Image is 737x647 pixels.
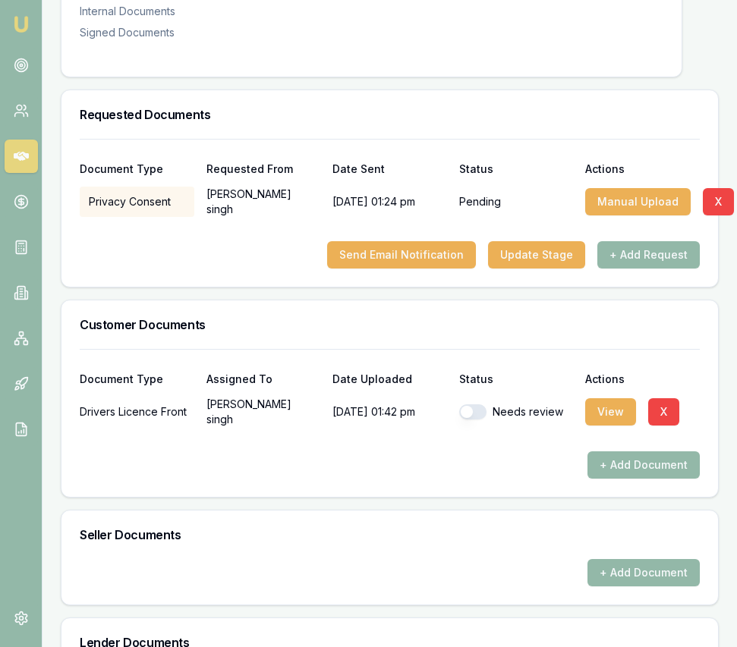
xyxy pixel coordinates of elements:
div: Date Uploaded [332,374,447,385]
h3: Requested Documents [80,108,700,121]
div: Needs review [459,404,574,419]
div: Privacy Consent [80,187,194,217]
button: Manual Upload [585,188,691,215]
div: Drivers Licence Front [80,397,194,427]
h3: Customer Documents [80,319,700,331]
div: Internal Documents [80,4,663,19]
p: Pending [459,194,501,209]
button: + Add Request [597,241,700,269]
div: Document Type [80,164,194,174]
button: Update Stage [488,241,585,269]
div: Date Sent [332,164,447,174]
div: Actions [585,374,700,385]
div: Actions [585,164,700,174]
div: Requested From [206,164,321,174]
p: [PERSON_NAME] singh [206,397,321,427]
div: Status [459,374,574,385]
div: Status [459,164,574,174]
button: View [585,398,636,426]
p: [DATE] 01:42 pm [332,397,447,427]
div: Document Type [80,374,194,385]
img: emu-icon-u.png [12,15,30,33]
button: X [703,188,734,215]
button: + Add Document [587,451,700,479]
button: Send Email Notification [327,241,476,269]
button: + Add Document [587,559,700,586]
div: Signed Documents [80,25,663,40]
h3: Seller Documents [80,529,700,541]
div: [DATE] 01:24 pm [332,187,447,217]
div: Assigned To [206,374,321,385]
button: X [648,398,679,426]
p: [PERSON_NAME] singh [206,187,321,217]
